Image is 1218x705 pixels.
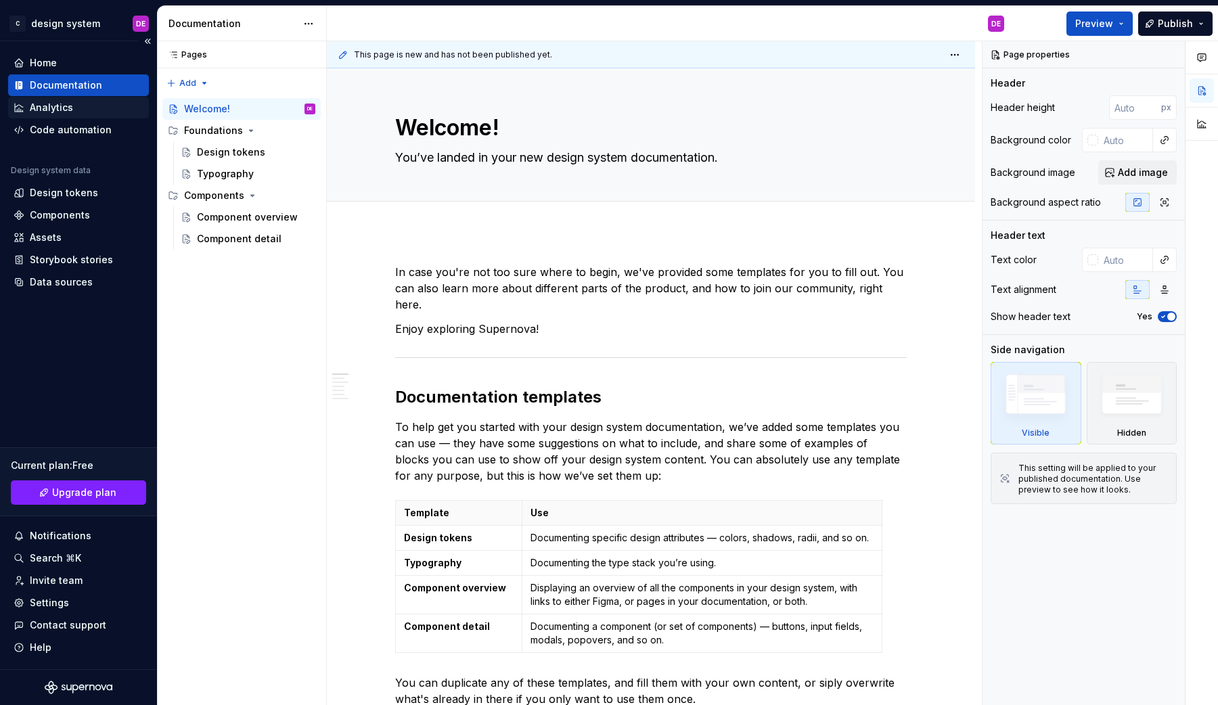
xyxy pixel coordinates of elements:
[991,362,1081,445] div: Visible
[1158,17,1193,30] span: Publish
[991,196,1101,209] div: Background aspect ratio
[162,98,321,250] div: Page tree
[991,166,1075,179] div: Background image
[30,596,69,610] div: Settings
[162,49,207,60] div: Pages
[1018,463,1168,495] div: This setting will be applied to your published documentation. Use preview to see how it looks.
[30,641,51,654] div: Help
[1075,17,1113,30] span: Preview
[1137,311,1152,322] label: Yes
[8,249,149,271] a: Storybook stories
[30,253,113,267] div: Storybook stories
[1098,248,1153,272] input: Auto
[8,547,149,569] button: Search ⌘K
[197,232,281,246] div: Component detail
[30,231,62,244] div: Assets
[30,574,83,587] div: Invite team
[8,271,149,293] a: Data sources
[1098,160,1177,185] button: Add image
[30,123,112,137] div: Code automation
[162,120,321,141] div: Foundations
[31,17,100,30] div: design system
[197,210,298,224] div: Component overview
[175,163,321,185] a: Typography
[395,386,907,408] h2: Documentation templates
[404,532,472,543] strong: Design tokens
[1161,102,1171,113] p: px
[991,76,1025,90] div: Header
[3,9,154,38] button: Cdesign systemDE
[8,227,149,248] a: Assets
[307,102,313,116] div: DE
[30,101,73,114] div: Analytics
[1109,95,1161,120] input: Auto
[175,141,321,163] a: Design tokens
[175,228,321,250] a: Component detail
[1117,428,1146,438] div: Hidden
[531,620,873,647] p: Documenting a component (or set of components) — buttons, input fields, modals, popovers, and so on.
[8,97,149,118] a: Analytics
[30,186,98,200] div: Design tokens
[175,206,321,228] a: Component overview
[991,133,1071,147] div: Background color
[11,480,146,505] a: Upgrade plan
[184,102,230,116] div: Welcome!
[30,529,91,543] div: Notifications
[184,189,244,202] div: Components
[45,681,112,694] svg: Supernova Logo
[8,637,149,658] button: Help
[8,119,149,141] a: Code automation
[404,557,461,568] strong: Typography
[395,264,907,313] p: In case you're not too sure where to begin, we've provided some templates for you to fill out. Yo...
[991,18,1001,29] div: DE
[9,16,26,32] div: C
[354,49,552,60] span: This page is new and has not been published yet.
[991,229,1045,242] div: Header text
[179,78,196,89] span: Add
[8,614,149,636] button: Contact support
[8,52,149,74] a: Home
[30,78,102,92] div: Documentation
[168,17,296,30] div: Documentation
[197,145,265,159] div: Design tokens
[395,321,907,337] p: Enjoy exploring Supernova!
[136,18,145,29] div: DE
[404,582,506,593] strong: Component overview
[991,343,1065,357] div: Side navigation
[30,208,90,222] div: Components
[162,185,321,206] div: Components
[404,506,514,520] p: Template
[52,486,116,499] span: Upgrade plan
[1022,428,1050,438] div: Visible
[184,124,243,137] div: Foundations
[30,275,93,289] div: Data sources
[8,204,149,226] a: Components
[8,182,149,204] a: Design tokens
[8,525,149,547] button: Notifications
[531,556,873,570] p: Documenting the type stack you’re using.
[392,147,904,168] textarea: You’ve landed in your new design system documentation.
[531,506,873,520] p: Use
[1098,128,1153,152] input: Auto
[991,101,1055,114] div: Header height
[392,112,904,144] textarea: Welcome!
[404,620,490,632] strong: Component detail
[8,74,149,96] a: Documentation
[991,310,1070,323] div: Show header text
[8,592,149,614] a: Settings
[991,253,1037,267] div: Text color
[138,32,157,51] button: Collapse sidebar
[531,531,873,545] p: Documenting specific design attributes — colors, shadows, radii, and so on.
[30,618,106,632] div: Contact support
[162,98,321,120] a: Welcome!DE
[11,459,146,472] div: Current plan : Free
[1138,12,1213,36] button: Publish
[197,167,254,181] div: Typography
[1087,362,1177,445] div: Hidden
[531,581,873,608] p: Displaying an overview of all the components in your design system, with links to either Figma, o...
[991,283,1056,296] div: Text alignment
[11,165,91,176] div: Design system data
[30,56,57,70] div: Home
[162,74,213,93] button: Add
